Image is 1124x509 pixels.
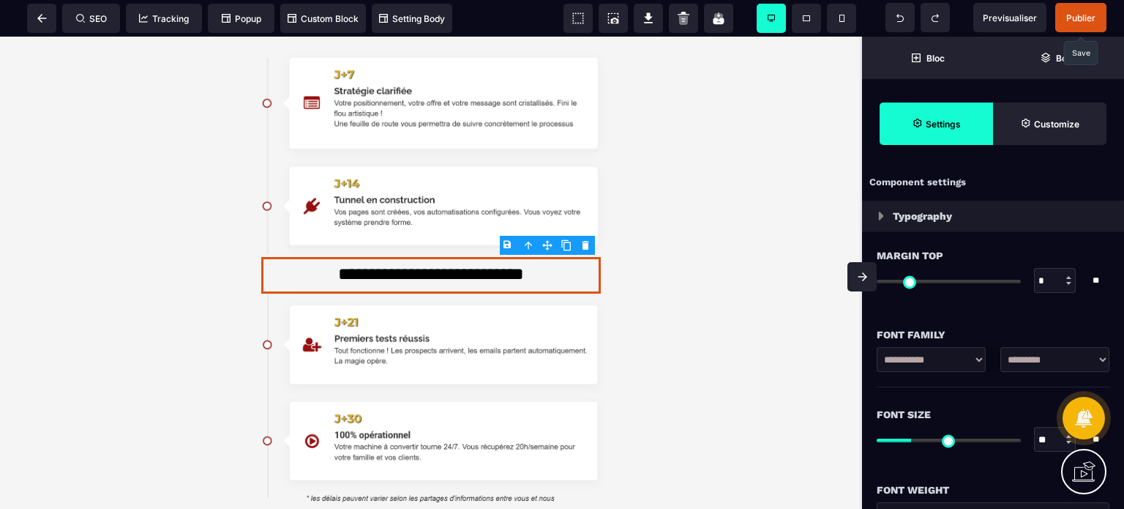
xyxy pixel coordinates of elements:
img: 78145fb575061daee1966580ebe9bd90_Capture_d'%C3%A9cran_2025-08-05_202854.png [256,257,606,487]
strong: Bloc [926,53,945,64]
img: 6c916d22b5f3d68ee3a1eecf714e16ca_Capture_d'%C3%A9cran_2025-08-05_202710.png [256,16,606,218]
img: loading [878,212,884,220]
span: Preview [973,3,1046,32]
span: Settings [880,103,993,145]
strong: Customize [1034,119,1079,130]
span: Popup [222,13,261,24]
div: Font Weight [877,481,1109,499]
strong: Settings [926,119,961,130]
div: Font Family [877,326,1109,343]
span: Setting Body [379,13,445,24]
span: View components [563,4,593,33]
span: SEO [76,13,107,24]
strong: Body [1056,53,1077,64]
span: Publier [1066,12,1095,23]
span: Open Blocks [862,37,993,79]
span: Screenshot [599,4,628,33]
span: Open Layer Manager [993,37,1124,79]
span: Margin Top [877,247,943,264]
span: Tracking [139,13,189,24]
span: Font Size [877,406,931,423]
span: Previsualiser [983,12,1037,23]
p: Typography [893,207,952,225]
span: Open Style Manager [993,103,1106,145]
span: Custom Block [288,13,359,24]
div: Component settings [862,168,1124,197]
